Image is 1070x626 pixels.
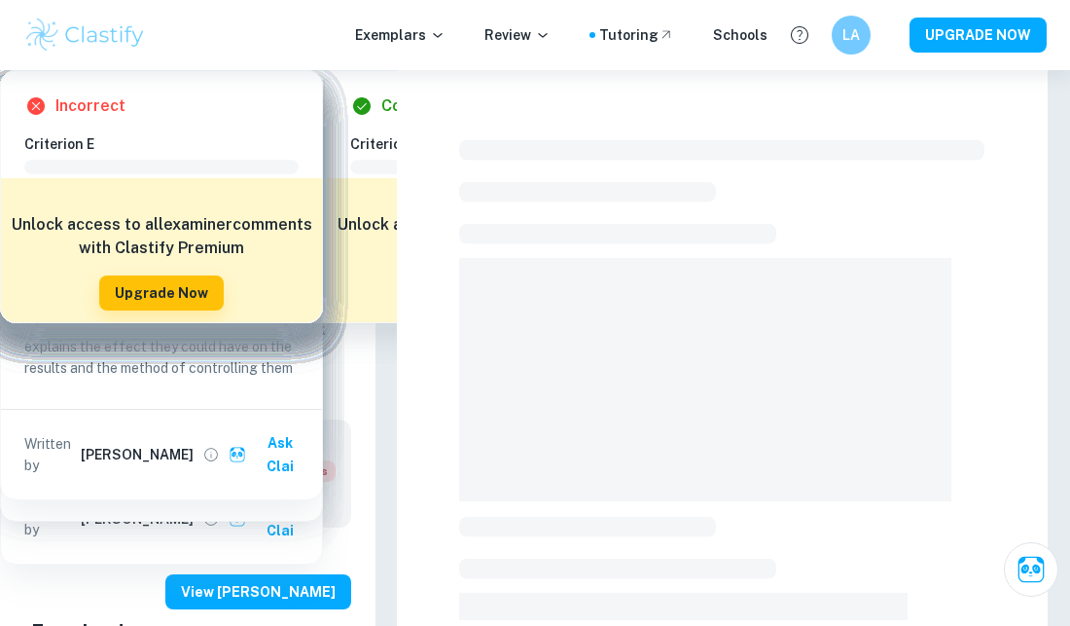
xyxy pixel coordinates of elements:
h6: Incorrect [55,94,125,118]
p: Written by [24,433,77,476]
img: clai.svg [229,446,247,464]
button: Upgrade Now [99,276,224,311]
button: UPGRADE NOW [909,18,1047,53]
a: Schools [713,24,767,46]
h6: Criterion E [24,133,314,155]
p: Review [484,24,551,46]
h6: [PERSON_NAME] [81,444,194,465]
img: Clastify logo [23,16,147,55]
h6: Criterion C [350,133,640,155]
a: Tutoring [599,24,674,46]
button: View [PERSON_NAME] [165,574,351,609]
h6: Unlock access to all examiner comments with Clastify Premium [337,213,638,260]
button: Help and Feedback [783,18,816,52]
button: Ask Clai [225,425,314,484]
button: LA [832,16,871,55]
button: Ask Clai [1004,542,1058,597]
h6: LA [840,24,863,46]
button: View full profile [197,441,225,468]
h6: Unlock access to all examiner comments with Clastify Premium [11,213,312,260]
p: Exemplars [355,24,446,46]
h6: Correct [381,94,441,118]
